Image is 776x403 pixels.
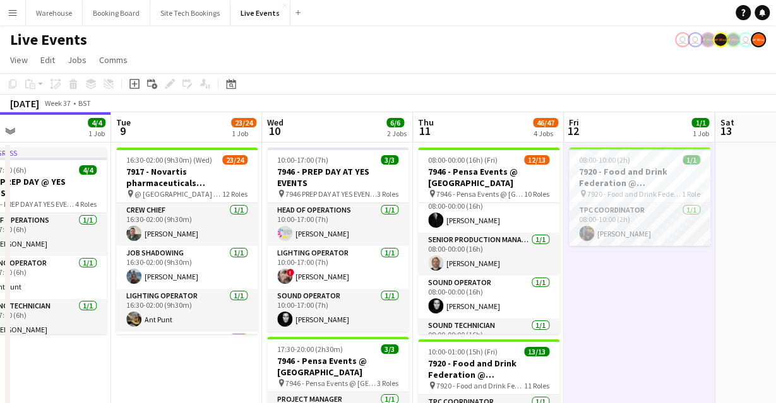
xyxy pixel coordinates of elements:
a: Edit [35,52,60,68]
app-user-avatar: Eden Hopkins [738,32,753,47]
app-user-avatar: Alex Gill [751,32,766,47]
button: Site Tech Bookings [150,1,230,25]
a: Jobs [63,52,92,68]
span: Comms [99,54,128,66]
div: BST [78,98,91,108]
h1: Live Events [10,30,87,49]
button: Live Events [230,1,290,25]
app-user-avatar: Production Managers [713,32,728,47]
span: Week 37 [42,98,73,108]
app-user-avatar: Ollie Rolfe [688,32,703,47]
div: [DATE] [10,97,39,110]
button: Booking Board [83,1,150,25]
span: View [10,54,28,66]
span: Edit [40,54,55,66]
button: Warehouse [26,1,83,25]
a: Comms [94,52,133,68]
app-user-avatar: Nadia Addada [675,32,690,47]
a: View [5,52,33,68]
app-user-avatar: Production Managers [700,32,715,47]
span: Jobs [68,54,87,66]
app-user-avatar: Production Managers [725,32,741,47]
